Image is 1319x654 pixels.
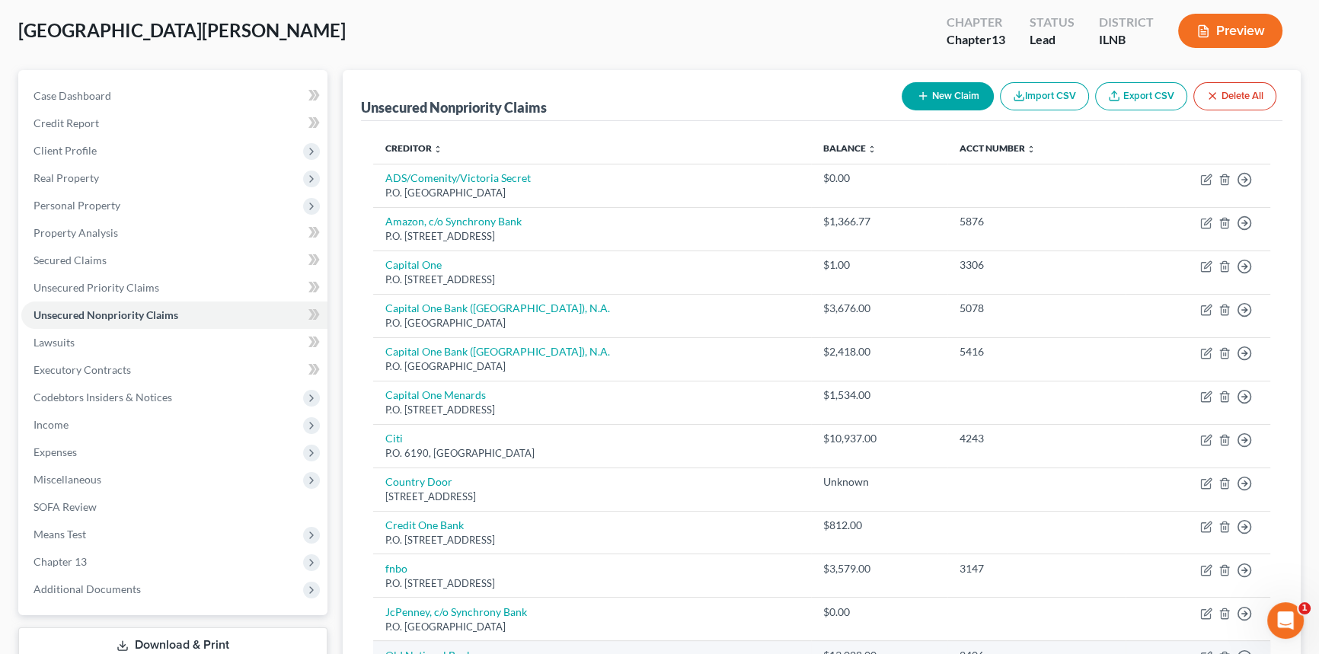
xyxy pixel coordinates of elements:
[34,363,131,376] span: Executory Contracts
[823,142,877,154] a: Balance unfold_more
[21,274,327,301] a: Unsecured Priority Claims
[385,403,799,417] div: P.O. [STREET_ADDRESS]
[21,82,327,110] a: Case Dashboard
[361,98,547,116] div: Unsecured Nonpriority Claims
[823,344,935,359] div: $2,418.00
[385,215,522,228] a: Amazon, c/o Synchrony Bank
[823,171,935,186] div: $0.00
[1027,145,1036,154] i: unfold_more
[960,344,1113,359] div: 5416
[21,219,327,247] a: Property Analysis
[385,490,799,504] div: [STREET_ADDRESS]
[34,555,87,568] span: Chapter 13
[823,257,935,273] div: $1.00
[34,254,107,266] span: Secured Claims
[385,301,610,314] a: Capital One Bank ([GEOGRAPHIC_DATA]), N.A.
[385,475,452,488] a: Country Door
[34,199,120,212] span: Personal Property
[1193,82,1276,110] button: Delete All
[34,500,97,513] span: SOFA Review
[1030,14,1075,31] div: Status
[960,561,1113,576] div: 3147
[34,391,172,404] span: Codebtors Insiders & Notices
[385,316,799,330] div: P.O. [GEOGRAPHIC_DATA]
[34,144,97,157] span: Client Profile
[34,171,99,184] span: Real Property
[992,32,1005,46] span: 13
[1267,602,1304,639] iframe: Intercom live chat
[18,19,346,41] span: [GEOGRAPHIC_DATA][PERSON_NAME]
[433,145,442,154] i: unfold_more
[823,301,935,316] div: $3,676.00
[34,336,75,349] span: Lawsuits
[960,142,1036,154] a: Acct Number unfold_more
[867,145,877,154] i: unfold_more
[960,301,1113,316] div: 5078
[385,388,486,401] a: Capital One Menards
[34,445,77,458] span: Expenses
[385,142,442,154] a: Creditor unfold_more
[1000,82,1089,110] button: Import CSV
[34,528,86,541] span: Means Test
[385,446,799,461] div: P.O. 6190, [GEOGRAPHIC_DATA]
[823,605,935,620] div: $0.00
[34,418,69,431] span: Income
[385,576,799,591] div: P.O. [STREET_ADDRESS]
[385,171,531,184] a: ADS/Comenity/Victoria Secret
[385,533,799,547] div: P.O. [STREET_ADDRESS]
[1095,82,1187,110] a: Export CSV
[385,258,442,271] a: Capital One
[385,432,403,445] a: Citi
[21,247,327,274] a: Secured Claims
[823,214,935,229] div: $1,366.77
[385,605,527,618] a: JcPenney, c/o Synchrony Bank
[34,473,101,486] span: Miscellaneous
[1030,31,1075,49] div: Lead
[34,116,99,129] span: Credit Report
[385,273,799,287] div: P.O. [STREET_ADDRESS]
[960,214,1113,229] div: 5876
[34,582,141,595] span: Additional Documents
[902,82,994,110] button: New Claim
[34,281,159,294] span: Unsecured Priority Claims
[34,308,178,321] span: Unsecured Nonpriority Claims
[34,89,111,102] span: Case Dashboard
[823,561,935,576] div: $3,579.00
[21,356,327,384] a: Executory Contracts
[385,620,799,634] div: P.O. [GEOGRAPHIC_DATA]
[947,14,1005,31] div: Chapter
[1178,14,1282,48] button: Preview
[1099,14,1154,31] div: District
[823,474,935,490] div: Unknown
[823,518,935,533] div: $812.00
[21,493,327,521] a: SOFA Review
[385,562,407,575] a: fnbo
[21,110,327,137] a: Credit Report
[21,329,327,356] a: Lawsuits
[34,226,118,239] span: Property Analysis
[823,431,935,446] div: $10,937.00
[960,431,1113,446] div: 4243
[960,257,1113,273] div: 3306
[385,359,799,374] div: P.O. [GEOGRAPHIC_DATA]
[385,518,464,531] a: Credit One Bank
[1298,602,1311,614] span: 1
[947,31,1005,49] div: Chapter
[385,229,799,244] div: P.O. [STREET_ADDRESS]
[21,301,327,329] a: Unsecured Nonpriority Claims
[823,388,935,403] div: $1,534.00
[1099,31,1154,49] div: ILNB
[385,186,799,200] div: P.O. [GEOGRAPHIC_DATA]
[385,345,610,358] a: Capital One Bank ([GEOGRAPHIC_DATA]), N.A.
